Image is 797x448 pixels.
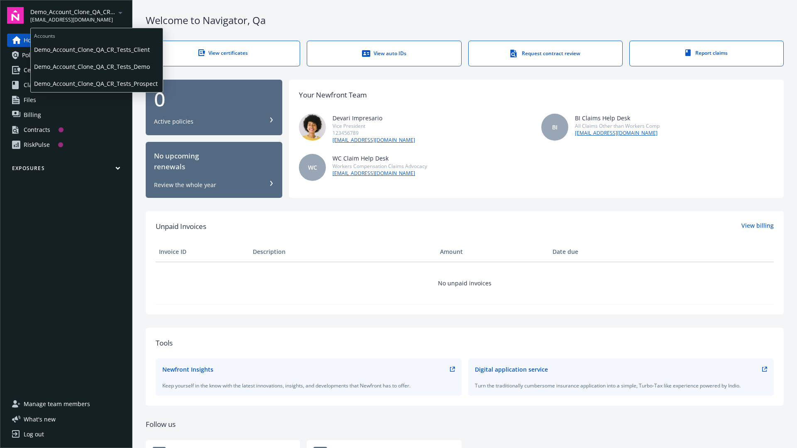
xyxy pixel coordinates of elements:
[156,221,206,232] span: Unpaid Invoices
[30,16,115,24] span: [EMAIL_ADDRESS][DOMAIN_NAME]
[30,7,115,16] span: Demo_Account_Clone_QA_CR_Tests_Prospect
[146,142,282,198] button: No upcomingrenewalsReview the whole year
[24,63,55,77] span: Certificates
[34,58,159,75] span: Demo_Account_Clone_QA_CR_Tests_Demo
[552,123,557,131] span: BI
[7,7,24,24] img: navigator-logo.svg
[575,122,660,129] div: All Claims Other than Workers Comp
[156,338,774,348] div: Tools
[115,7,125,17] a: arrowDropDown
[7,63,125,77] a: Certificates
[7,108,125,122] a: Billing
[646,49,767,56] div: Report claims
[24,138,50,151] div: RiskPulse
[575,114,660,122] div: BI Claims Help Desk
[154,89,274,109] div: 0
[332,163,427,170] div: Workers Compensation Claims Advocacy
[299,90,367,100] div: Your Newfront Team
[24,78,42,92] span: Claims
[154,151,274,173] div: No upcoming renewals
[549,242,643,262] th: Date due
[156,242,249,262] th: Invoice ID
[332,154,427,163] div: WC Claim Help Desk
[34,41,159,58] span: Demo_Account_Clone_QA_CR_Tests_Client
[154,181,216,189] div: Review the whole year
[162,365,213,374] div: Newfront Insights
[163,49,283,56] div: View certificates
[22,49,43,62] span: Policies
[475,365,548,374] div: Digital application service
[34,75,159,92] span: Demo_Account_Clone_QA_CR_Tests_Prospect
[146,80,282,136] button: 0Active policies
[332,122,415,129] div: Vice President
[7,397,125,411] a: Manage team members
[308,163,317,172] span: WC
[7,138,125,151] a: RiskPulse
[437,242,549,262] th: Amount
[7,34,125,47] a: Home
[156,262,774,304] td: No unpaid invoices
[154,117,193,126] div: Active policies
[24,123,50,136] div: Contracts
[324,49,444,58] div: View auto IDs
[249,242,437,262] th: Description
[7,415,69,424] button: What's new
[24,415,56,424] span: What ' s new
[24,397,90,411] span: Manage team members
[24,34,40,47] span: Home
[629,41,784,66] a: Report claims
[146,419,784,430] div: Follow us
[332,136,415,144] a: [EMAIL_ADDRESS][DOMAIN_NAME]
[741,221,774,232] a: View billing
[24,428,44,441] div: Log out
[7,123,125,136] a: Contracts
[31,28,163,41] span: Accounts
[30,7,125,24] button: Demo_Account_Clone_QA_CR_Tests_Prospect[EMAIL_ADDRESS][DOMAIN_NAME]arrowDropDown
[485,49,606,58] div: Request contract review
[24,93,36,107] span: Files
[332,170,427,177] a: [EMAIL_ADDRESS][DOMAIN_NAME]
[7,49,125,62] a: Policies
[307,41,461,66] a: View auto IDs
[468,41,623,66] a: Request contract review
[332,114,415,122] div: Devari Impresario
[162,382,455,389] div: Keep yourself in the know with the latest innovations, insights, and developments that Newfront h...
[7,165,125,175] button: Exposures
[146,13,784,27] div: Welcome to Navigator , Qa
[7,93,125,107] a: Files
[575,129,660,137] a: [EMAIL_ADDRESS][DOMAIN_NAME]
[299,114,326,141] img: photo
[146,41,300,66] a: View certificates
[7,78,125,92] a: Claims
[475,382,768,389] div: Turn the traditionally cumbersome insurance application into a simple, Turbo-Tax like experience ...
[24,108,41,122] span: Billing
[332,129,415,136] div: 123456789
